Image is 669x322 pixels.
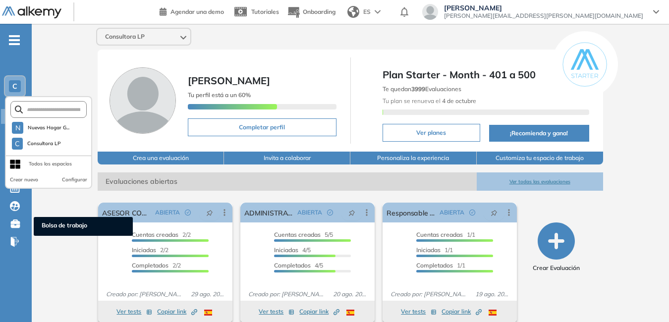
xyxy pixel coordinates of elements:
span: 1/1 [416,262,465,269]
button: Ver todas las evaluaciones [477,172,603,191]
button: Customiza tu espacio de trabajo [477,152,603,164]
img: Logo [2,6,61,19]
span: [PERSON_NAME] [188,74,270,87]
button: Crea una evaluación [98,152,224,164]
span: Te quedan Evaluaciones [383,85,461,93]
i: - [9,39,20,41]
span: Copiar link [442,307,482,316]
button: Ver tests [116,306,152,318]
span: Agendar una demo [170,8,224,15]
b: 4 de octubre [441,97,476,105]
button: Crear Evaluación [533,222,580,272]
span: Bolsa de trabajo [42,221,125,232]
a: ADMINISTRATIVO CONTABLE [244,203,293,222]
span: Tutoriales [251,8,279,15]
button: Copiar link [299,306,339,318]
button: pushpin [483,205,505,220]
button: Onboarding [287,1,335,23]
span: Consultora LP [27,140,61,148]
button: Personaliza la experiencia [350,152,477,164]
img: Foto de perfil [110,67,176,134]
span: 4/5 [274,262,323,269]
span: Consultora LP [105,33,145,41]
span: pushpin [491,209,498,216]
span: check-circle [327,210,333,215]
span: 2/2 [132,262,181,269]
a: Responsable de Calidad de Molino [387,203,436,222]
span: Cuentas creadas [274,231,321,238]
span: Creado por: [PERSON_NAME] [387,290,471,299]
span: 2/2 [132,246,168,254]
img: arrow [375,10,381,14]
span: Copiar link [157,307,197,316]
img: ESP [204,310,212,316]
span: Crear Evaluación [533,264,580,272]
span: Cuentas creadas [132,231,178,238]
span: Completados [416,262,453,269]
button: pushpin [199,205,221,220]
span: Onboarding [303,8,335,15]
button: Copiar link [442,306,482,318]
span: Tu plan se renueva el [383,97,476,105]
img: ESP [489,310,497,316]
span: pushpin [348,209,355,216]
span: 1/1 [416,231,475,238]
span: C [15,140,20,148]
button: Ver planes [383,124,481,142]
div: Todos los espacios [29,160,72,168]
span: Copiar link [299,307,339,316]
span: check-circle [185,210,191,215]
button: Ver tests [259,306,294,318]
img: ESP [346,310,354,316]
span: 1/1 [416,246,453,254]
span: Creado por: [PERSON_NAME] [244,290,329,299]
span: 4/5 [274,246,311,254]
span: Completados [132,262,168,269]
b: 3999 [411,85,425,93]
span: Iniciadas [416,246,441,254]
button: pushpin [341,205,363,220]
button: Completar perfil [188,118,336,136]
button: Invita a colaborar [224,152,350,164]
button: Copiar link [157,306,197,318]
img: world [347,6,359,18]
span: N [15,124,20,132]
span: C [12,82,17,90]
button: Ver tests [401,306,437,318]
span: ES [363,7,371,16]
span: [PERSON_NAME] [444,4,643,12]
a: ASESOR COMERCIAL [102,203,151,222]
button: Configurar [62,176,87,184]
span: 20 ago. 2025 [329,290,371,299]
span: ABIERTA [440,208,464,217]
span: Tu perfil está a un 60% [188,91,251,99]
span: Iniciadas [132,246,156,254]
button: ¡Recomienda y gana! [489,125,589,142]
span: pushpin [206,209,213,216]
span: 2/2 [132,231,191,238]
span: Cuentas creadas [416,231,463,238]
span: Completados [274,262,311,269]
span: Iniciadas [274,246,298,254]
span: ABIERTA [155,208,180,217]
span: [PERSON_NAME][EMAIL_ADDRESS][PERSON_NAME][DOMAIN_NAME] [444,12,643,20]
a: Agendar una demo [160,5,224,17]
span: 19 ago. 2025 [471,290,513,299]
span: Nuevas Hogar G... [27,124,69,132]
button: Crear nuevo [10,176,38,184]
span: 29 ago. 2025 [187,290,228,299]
span: Creado por: [PERSON_NAME] [102,290,187,299]
span: 5/5 [274,231,333,238]
span: ABIERTA [297,208,322,217]
span: check-circle [469,210,475,215]
span: Plan Starter - Month - 401 a 500 [383,67,589,82]
span: Evaluaciones abiertas [98,172,476,191]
